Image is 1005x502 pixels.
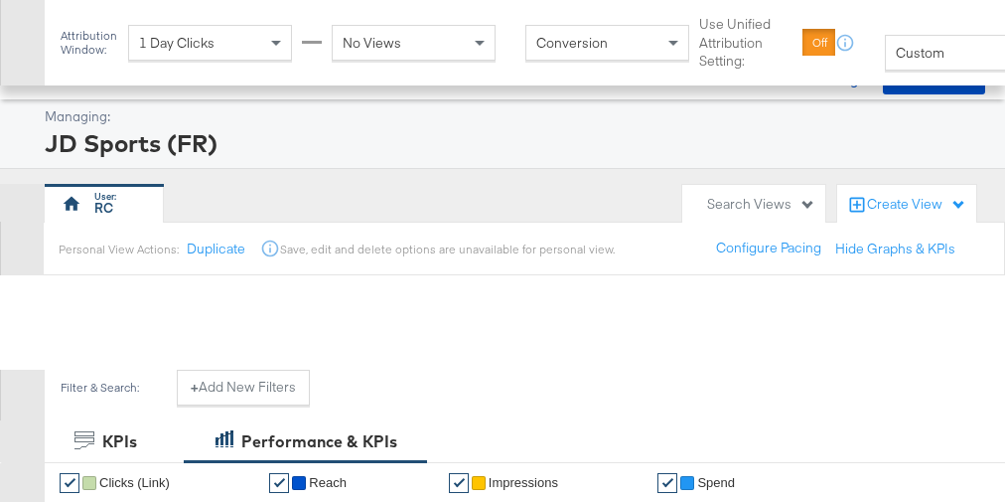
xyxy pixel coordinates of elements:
[70,70,138,85] a: Dashboard
[867,195,966,215] div: Create View
[20,70,43,85] span: Ads
[60,29,118,57] div: Attribution Window:
[896,44,944,62] span: Custom
[139,34,215,52] span: 1 Day Clicks
[449,473,469,493] a: ✔
[536,34,608,52] span: Conversion
[45,126,980,160] div: JD Sports (FR)
[94,199,113,218] div: RC
[702,231,835,266] button: Configure Pacing
[343,34,401,52] span: No Views
[241,430,397,453] div: Performance & KPIs
[60,381,140,395] div: Filter & Search:
[102,430,137,453] div: KPIs
[707,195,815,214] div: Search Views
[309,475,347,490] span: Reach
[269,473,289,493] a: ✔
[835,240,955,258] button: Hide Graphs & KPIs
[697,475,735,490] span: Spend
[280,242,615,257] div: Save, edit and delete options are unavailable for personal view.
[177,370,310,406] button: +Add New Filters
[699,15,794,71] label: Use Unified Attribution Setting:
[489,475,558,490] span: Impressions
[99,475,170,490] span: Clicks (Link)
[45,107,980,126] div: Managing:
[187,240,245,258] button: Duplicate
[191,378,199,397] strong: +
[657,473,677,493] a: ✔
[59,242,179,257] div: Personal View Actions:
[60,473,79,493] a: ✔
[43,70,70,85] span: /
